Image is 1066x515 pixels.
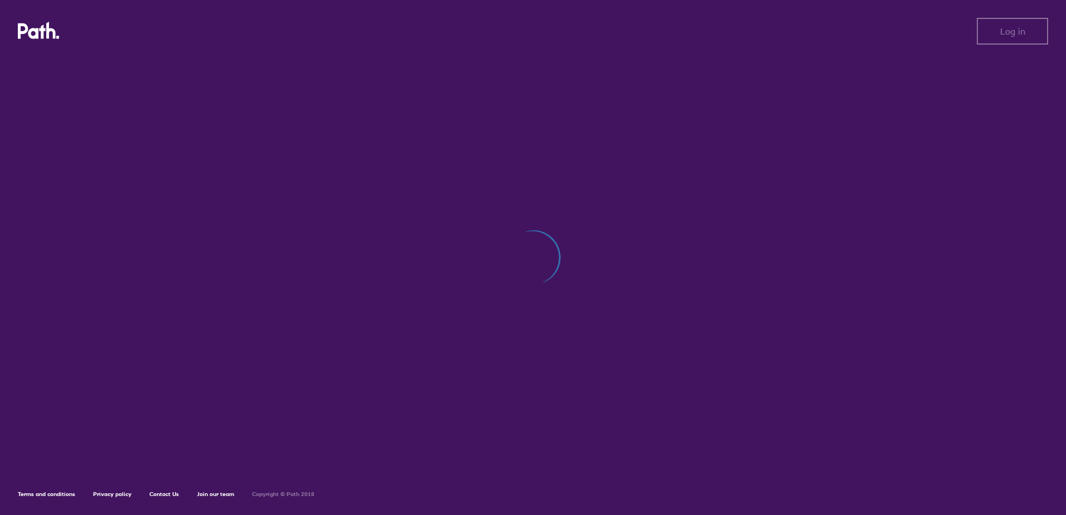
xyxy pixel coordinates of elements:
[1000,26,1025,36] span: Log in
[93,490,132,498] a: Privacy policy
[18,490,75,498] a: Terms and conditions
[197,490,234,498] a: Join our team
[977,18,1048,45] button: Log in
[149,490,179,498] a: Contact Us
[252,491,314,498] h6: Copyright © Path 2018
